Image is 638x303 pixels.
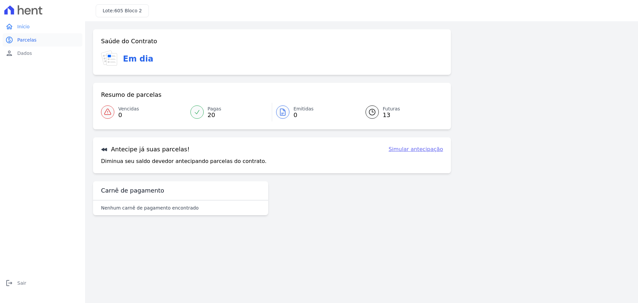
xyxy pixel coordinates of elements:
[5,49,13,57] i: person
[5,279,13,287] i: logout
[358,103,443,121] a: Futuras 13
[186,103,272,121] a: Pagas 20
[118,105,139,112] span: Vencidas
[101,91,161,99] h3: Resumo de parcelas
[17,280,26,286] span: Sair
[208,105,221,112] span: Pagas
[17,50,32,57] span: Dados
[103,7,142,14] h3: Lote:
[3,20,82,33] a: homeInício
[5,23,13,31] i: home
[3,33,82,47] a: paidParcelas
[17,37,37,43] span: Parcelas
[293,105,314,112] span: Emitidas
[123,53,153,65] h3: Em dia
[3,47,82,60] a: personDados
[101,157,266,165] p: Diminua seu saldo devedor antecipando parcelas do contrato.
[293,112,314,118] span: 0
[101,205,199,211] p: Nenhum carnê de pagamento encontrado
[383,112,400,118] span: 13
[3,276,82,290] a: logoutSair
[388,145,443,153] a: Simular antecipação
[101,37,157,45] h3: Saúde do Contrato
[5,36,13,44] i: paid
[118,112,139,118] span: 0
[208,112,221,118] span: 20
[383,105,400,112] span: Futuras
[101,145,190,153] h3: Antecipe já suas parcelas!
[101,103,186,121] a: Vencidas 0
[114,8,142,13] span: 605 Bloco 2
[272,103,358,121] a: Emitidas 0
[17,23,30,30] span: Início
[101,187,164,195] h3: Carnê de pagamento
